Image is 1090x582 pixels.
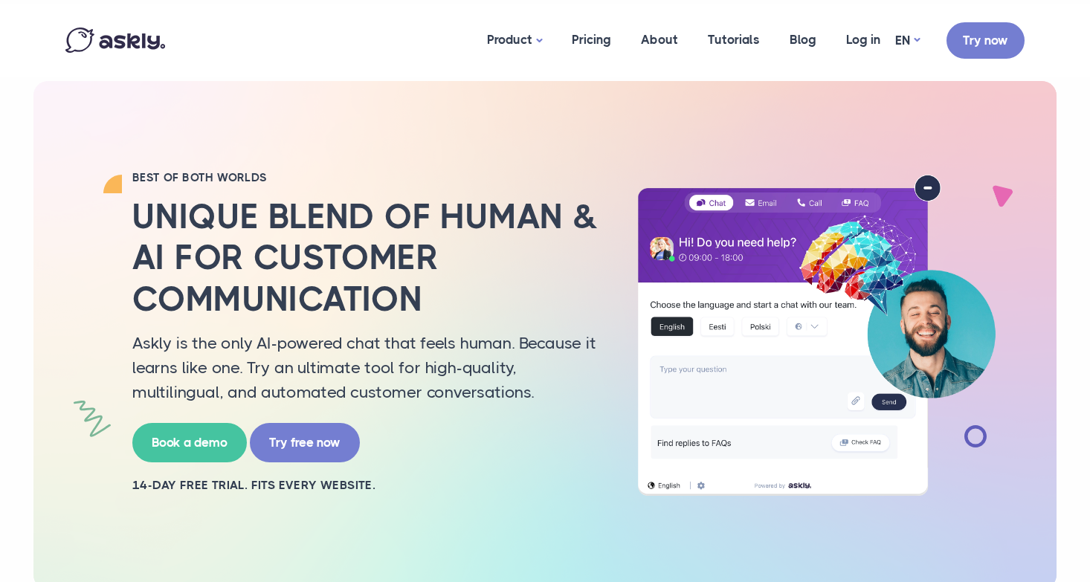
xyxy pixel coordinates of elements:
a: Try now [947,22,1025,59]
img: Askly [65,28,165,53]
a: Tutorials [693,4,775,76]
a: Product [472,4,557,77]
a: Log in [831,4,895,76]
h2: 14-day free trial. Fits every website. [132,477,601,494]
p: Askly is the only AI-powered chat that feels human. Because it learns like one. Try an ultimate t... [132,331,601,404]
a: About [626,4,693,76]
img: AI multilingual chat [623,175,1010,496]
a: Try free now [250,423,360,462]
h2: Unique blend of human & AI for customer communication [132,196,601,320]
a: EN [895,30,920,51]
a: Pricing [557,4,626,76]
a: Blog [775,4,831,76]
a: Book a demo [132,423,247,462]
h2: BEST OF BOTH WORLDS [132,170,601,185]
